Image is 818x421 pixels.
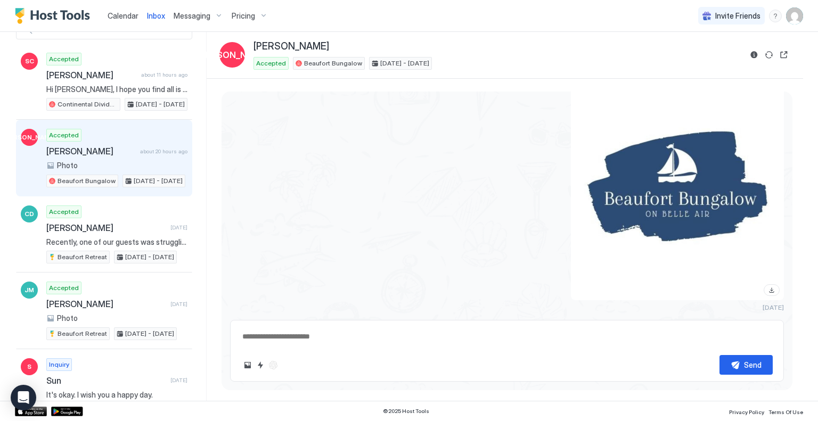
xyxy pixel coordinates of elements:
[786,7,803,24] div: User profile
[380,59,429,68] span: [DATE] - [DATE]
[24,209,34,219] span: CD
[254,359,267,372] button: Quick reply
[763,303,784,311] span: [DATE]
[768,406,803,417] a: Terms Of Use
[46,299,166,309] span: [PERSON_NAME]
[46,237,187,247] span: Recently, one of our guests was struggling with trying to keep sand out of their car and home aft...
[58,329,107,339] span: Beaufort Retreat
[49,207,79,217] span: Accepted
[748,48,760,61] button: Reservation information
[108,10,138,21] a: Calendar
[46,222,166,233] span: [PERSON_NAME]
[764,284,780,296] a: Download
[241,359,254,372] button: Upload image
[25,56,34,66] span: SC
[141,71,187,78] span: about 11 hours ago
[140,148,187,155] span: about 20 hours ago
[46,70,137,80] span: [PERSON_NAME]
[778,48,790,61] button: Open reservation
[57,313,78,323] span: Photo
[170,377,187,384] span: [DATE]
[719,355,773,375] button: Send
[304,59,362,68] span: Beaufort Bungalow
[49,360,69,369] span: Inquiry
[253,40,329,53] span: [PERSON_NAME]
[49,130,79,140] span: Accepted
[125,329,174,339] span: [DATE] - [DATE]
[46,85,187,94] span: Hi [PERSON_NAME], I hope you find all is well at the Retreat. This is [PERSON_NAME], the owner. M...
[232,11,255,21] span: Pricing
[769,10,782,22] div: menu
[46,146,136,156] span: [PERSON_NAME]
[3,133,56,142] span: [PERSON_NAME]
[715,11,760,21] span: Invite Friends
[15,8,95,24] a: Host Tools Logo
[729,406,764,417] a: Privacy Policy
[46,390,187,400] span: It's okay. I wish you a happy day.
[729,409,764,415] span: Privacy Policy
[27,362,31,372] span: S
[256,59,286,68] span: Accepted
[134,176,183,186] span: [DATE] - [DATE]
[49,283,79,293] span: Accepted
[15,407,47,416] a: App Store
[46,375,166,386] span: Sun
[571,87,784,300] div: View image
[763,48,775,61] button: Sync reservation
[58,176,116,186] span: Beaufort Bungalow
[11,385,36,410] div: Open Intercom Messenger
[49,54,79,64] span: Accepted
[383,408,429,415] span: © 2025 Host Tools
[170,301,187,308] span: [DATE]
[197,48,268,61] span: [PERSON_NAME]
[170,224,187,231] span: [DATE]
[58,252,107,262] span: Beaufort Retreat
[125,252,174,262] span: [DATE] - [DATE]
[57,161,78,170] span: Photo
[24,285,34,295] span: JM
[108,11,138,20] span: Calendar
[147,10,165,21] a: Inbox
[136,100,185,109] span: [DATE] - [DATE]
[51,407,83,416] a: Google Play Store
[147,11,165,20] span: Inbox
[768,409,803,415] span: Terms Of Use
[744,359,762,370] div: Send
[58,100,118,109] span: Continental Divide Retreat
[174,11,210,21] span: Messaging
